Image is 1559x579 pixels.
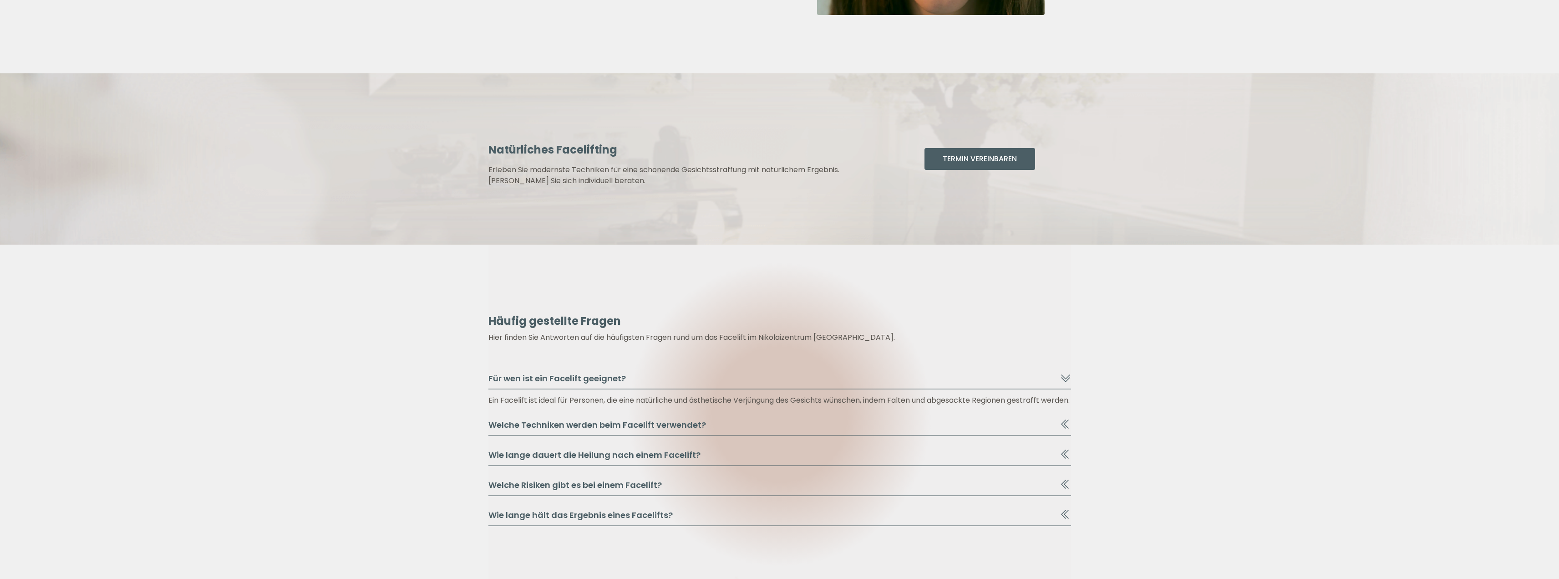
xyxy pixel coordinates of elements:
button: Wie lange dauert die Heilung nach einem Facelift? [488,449,1071,466]
div: Ein Facelift ist ideal für Personen, die eine natürliche und ästhetische Verjüngung des Gesichts ... [488,395,1071,406]
p: Hier finden Sie Antworten auf die häufigsten Fragen rund um das Facelift im Nikolaizentrum [GEOGR... [488,332,1071,343]
p: Erleben Sie modernste Techniken für eine schonende Gesichtsstraffung mit natürlichem Ergebnis. [P... [488,164,871,186]
button: Welche Risiken gibt es bei einem Facelift? [488,479,1071,496]
button: Termin Vereinbaren [924,148,1035,170]
h5: Natürliches Facelifting [488,143,871,157]
button: Wie lange hält das Ergebnis eines Facelifts? [488,509,1071,526]
h6: Häufig gestellte Fragen [488,314,1071,328]
button: Welche Techniken werden beim Facelift verwendet? [488,419,1071,436]
button: Für wen ist ein Facelift geeignet? [488,372,1071,389]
